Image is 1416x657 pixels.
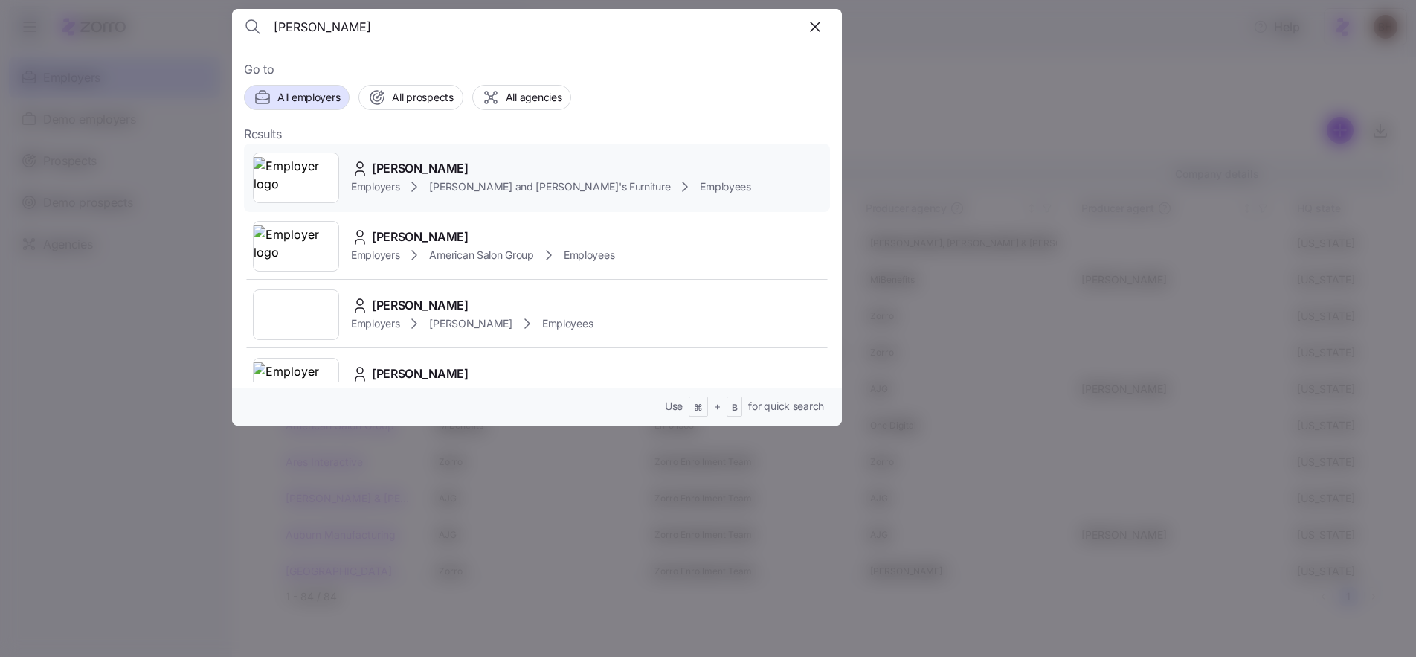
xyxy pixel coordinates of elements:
[506,90,562,105] span: All agencies
[694,402,703,414] span: ⌘
[472,85,572,110] button: All agencies
[564,248,614,263] span: Employees
[429,248,533,263] span: American Salon Group
[372,296,469,315] span: [PERSON_NAME]
[429,179,670,194] span: [PERSON_NAME] and [PERSON_NAME]'s Furniture
[392,90,453,105] span: All prospects
[732,402,738,414] span: B
[351,179,399,194] span: Employers
[665,399,683,414] span: Use
[254,225,338,267] img: Employer logo
[372,159,469,178] span: [PERSON_NAME]
[351,316,399,331] span: Employers
[254,362,338,404] img: Employer logo
[542,316,593,331] span: Employees
[277,90,340,105] span: All employers
[254,157,338,199] img: Employer logo
[244,85,350,110] button: All employers
[429,316,512,331] span: [PERSON_NAME]
[714,399,721,414] span: +
[351,248,399,263] span: Employers
[372,228,469,246] span: [PERSON_NAME]
[372,365,469,383] span: [PERSON_NAME]
[358,85,463,110] button: All prospects
[244,60,830,79] span: Go to
[700,179,750,194] span: Employees
[244,125,282,144] span: Results
[748,399,824,414] span: for quick search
